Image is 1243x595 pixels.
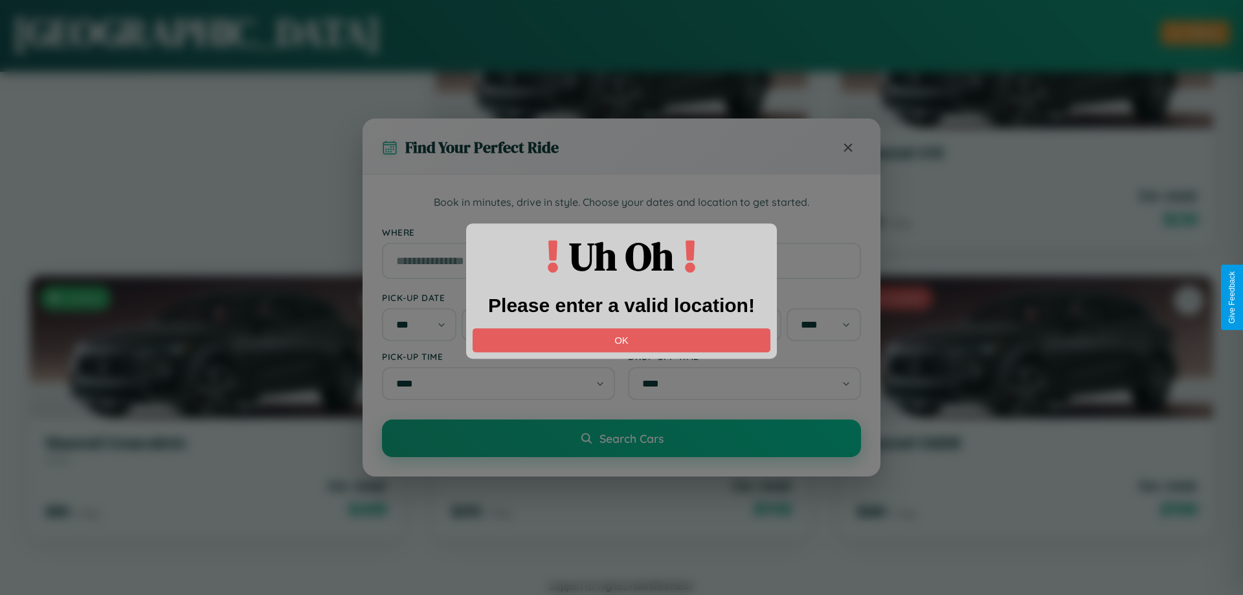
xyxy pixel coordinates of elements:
h3: Find Your Perfect Ride [405,137,559,158]
label: Drop-off Date [628,292,861,303]
span: Search Cars [599,431,664,445]
label: Pick-up Time [382,351,615,362]
p: Book in minutes, drive in style. Choose your dates and location to get started. [382,194,861,211]
label: Drop-off Time [628,351,861,362]
label: Pick-up Date [382,292,615,303]
label: Where [382,227,861,238]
